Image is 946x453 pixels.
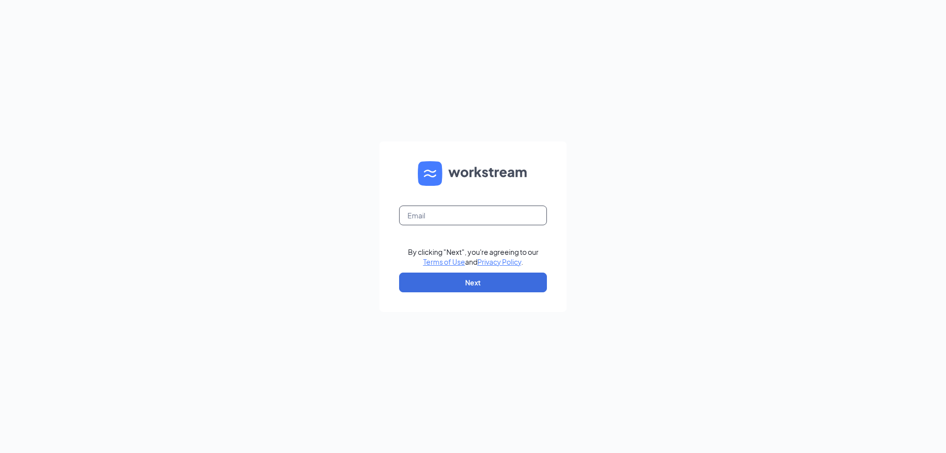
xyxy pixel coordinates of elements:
a: Privacy Policy [477,257,521,266]
input: Email [399,206,547,225]
button: Next [399,273,547,292]
a: Terms of Use [423,257,465,266]
img: WS logo and Workstream text [418,161,528,186]
div: By clicking "Next", you're agreeing to our and . [408,247,539,267]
